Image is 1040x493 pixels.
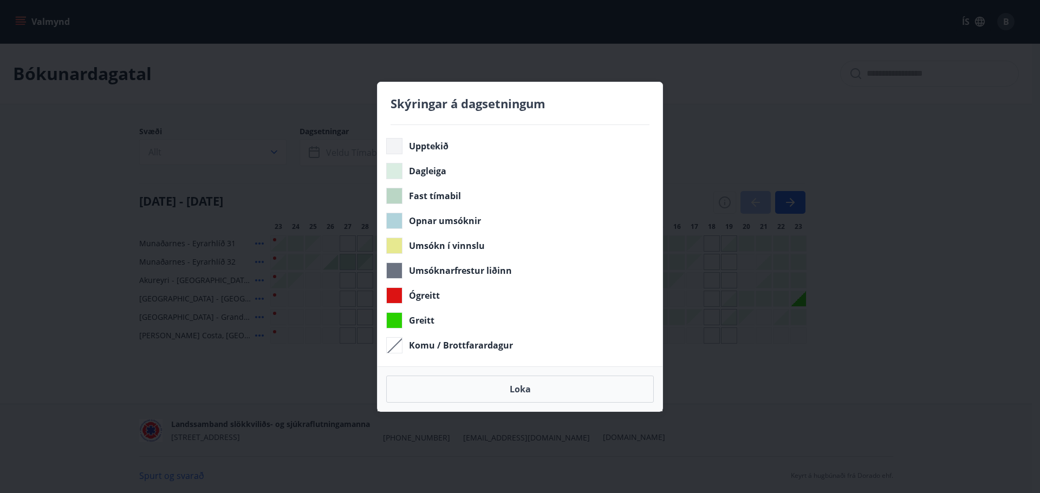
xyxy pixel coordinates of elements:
h4: Skýringar á dagsetningum [391,95,649,111]
span: Upptekið [409,140,448,152]
button: Loka [386,376,654,403]
span: Opnar umsóknir [409,215,481,227]
span: Ógreitt [409,290,440,301]
span: Umsókn í vinnslu [409,240,485,252]
span: Komu / Brottfarardagur [409,339,513,351]
span: Dagleiga [409,165,446,177]
span: Umsóknarfrestur liðinn [409,265,512,277]
span: Fast tímabil [409,190,461,202]
span: Greitt [409,314,434,326]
